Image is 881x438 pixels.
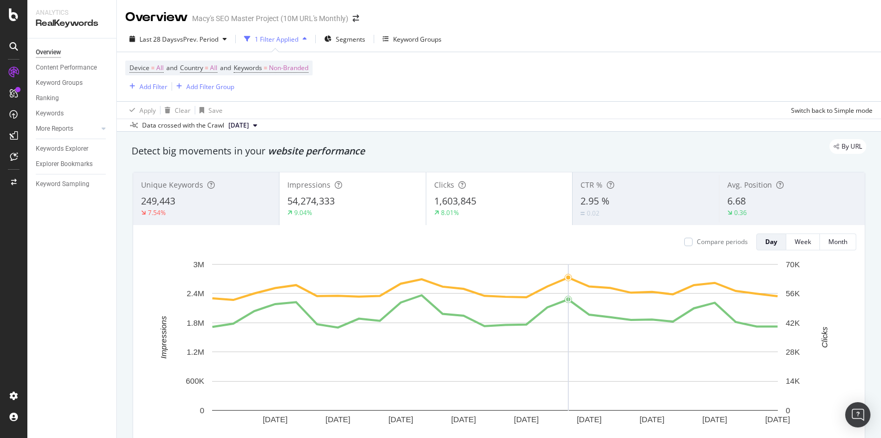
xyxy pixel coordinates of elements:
[139,82,167,91] div: Add Filter
[294,208,312,217] div: 9.04%
[727,194,746,207] span: 6.68
[208,106,223,115] div: Save
[205,63,208,72] span: =
[36,143,88,154] div: Keywords Explorer
[514,415,539,424] text: [DATE]
[36,8,108,17] div: Analytics
[125,102,156,119] button: Apply
[786,406,790,415] text: 0
[36,179,89,190] div: Keyword Sampling
[36,159,93,170] div: Explorer Bookmarks
[786,260,800,269] text: 70K
[224,119,262,132] button: [DATE]
[264,63,267,72] span: =
[320,31,369,47] button: Segments
[195,102,223,119] button: Save
[36,47,61,58] div: Overview
[378,31,446,47] button: Keyword Groups
[148,208,166,217] div: 7.54%
[765,237,777,246] div: Day
[795,237,811,246] div: Week
[210,61,217,75] span: All
[786,289,800,298] text: 56K
[141,194,175,207] span: 249,443
[580,180,603,190] span: CTR %
[156,61,164,75] span: All
[842,143,862,150] span: By URL
[765,415,790,424] text: [DATE]
[36,77,83,89] div: Keyword Groups
[159,316,168,358] text: Impressions
[580,212,585,215] img: Equal
[187,289,204,298] text: 2.4M
[36,123,98,134] a: More Reports
[161,102,191,119] button: Clear
[36,159,109,170] a: Explorer Bookmarks
[727,180,772,190] span: Avg. Position
[786,318,800,327] text: 42K
[697,237,748,246] div: Compare periods
[388,415,413,424] text: [DATE]
[451,415,476,424] text: [DATE]
[139,106,156,115] div: Apply
[326,415,351,424] text: [DATE]
[787,102,873,119] button: Switch back to Simple mode
[287,180,331,190] span: Impressions
[786,233,820,250] button: Week
[187,347,204,356] text: 1.2M
[36,62,109,73] a: Content Performance
[820,233,856,250] button: Month
[353,15,359,22] div: arrow-right-arrow-left
[36,93,59,104] div: Ranking
[228,121,249,130] span: 2025 Sep. 18th
[36,17,108,30] div: RealKeywords
[828,237,847,246] div: Month
[786,376,800,385] text: 14K
[263,415,287,424] text: [DATE]
[791,106,873,115] div: Switch back to Simple mode
[36,108,64,119] div: Keywords
[845,402,870,427] div: Open Intercom Messenger
[186,82,234,91] div: Add Filter Group
[393,35,442,44] div: Keyword Groups
[434,194,476,207] span: 1,603,845
[269,61,308,75] span: Non-Branded
[125,80,167,93] button: Add Filter
[639,415,664,424] text: [DATE]
[829,139,866,154] div: legacy label
[703,415,727,424] text: [DATE]
[193,260,204,269] text: 3M
[200,406,204,415] text: 0
[180,63,203,72] span: Country
[734,208,747,217] div: 0.36
[129,63,149,72] span: Device
[577,415,602,424] text: [DATE]
[240,31,311,47] button: 1 Filter Applied
[125,31,231,47] button: Last 28 DaysvsPrev. Period
[192,13,348,24] div: Macy's SEO Master Project (10M URL's Monthly)
[186,376,204,385] text: 600K
[142,121,224,130] div: Data crossed with the Crawl
[287,194,335,207] span: 54,274,333
[187,318,204,327] text: 1.8M
[166,63,177,72] span: and
[820,326,829,347] text: Clicks
[756,233,786,250] button: Day
[434,180,454,190] span: Clicks
[151,63,155,72] span: =
[175,106,191,115] div: Clear
[36,77,109,89] a: Keyword Groups
[36,108,109,119] a: Keywords
[172,80,234,93] button: Add Filter Group
[139,35,177,44] span: Last 28 Days
[36,143,109,154] a: Keywords Explorer
[441,208,459,217] div: 8.01%
[36,179,109,190] a: Keyword Sampling
[141,180,203,190] span: Unique Keywords
[36,93,109,104] a: Ranking
[234,63,262,72] span: Keywords
[36,47,109,58] a: Overview
[587,209,599,218] div: 0.02
[36,123,73,134] div: More Reports
[580,194,609,207] span: 2.95 %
